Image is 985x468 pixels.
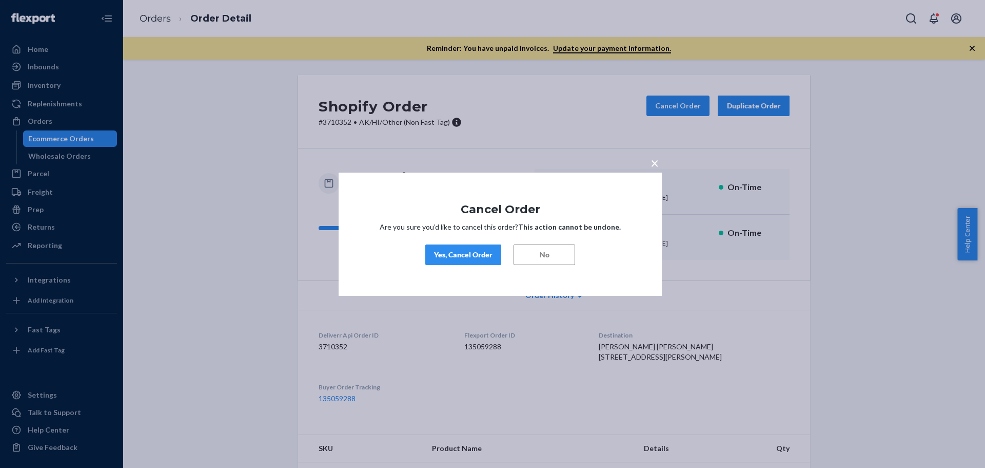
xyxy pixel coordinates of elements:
[369,203,631,215] h1: Cancel Order
[425,245,501,265] button: Yes, Cancel Order
[518,222,621,231] strong: This action cannot be undone.
[434,250,493,260] div: Yes, Cancel Order
[514,245,575,265] button: No
[369,222,631,232] p: Are you sure you’d like to cancel this order?
[651,154,659,171] span: ×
